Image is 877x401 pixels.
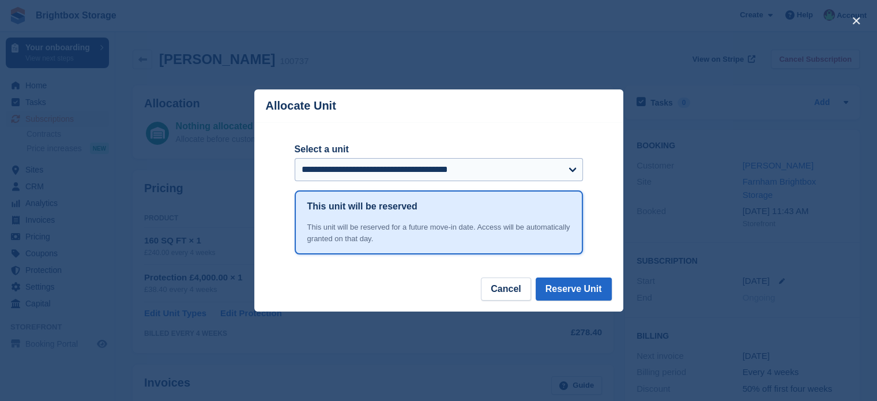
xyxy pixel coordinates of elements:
[536,278,612,301] button: Reserve Unit
[266,99,336,113] p: Allocate Unit
[307,222,570,244] div: This unit will be reserved for a future move-in date. Access will be automatically granted on tha...
[847,12,865,30] button: close
[481,278,530,301] button: Cancel
[295,143,583,156] label: Select a unit
[307,200,417,213] h1: This unit will be reserved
